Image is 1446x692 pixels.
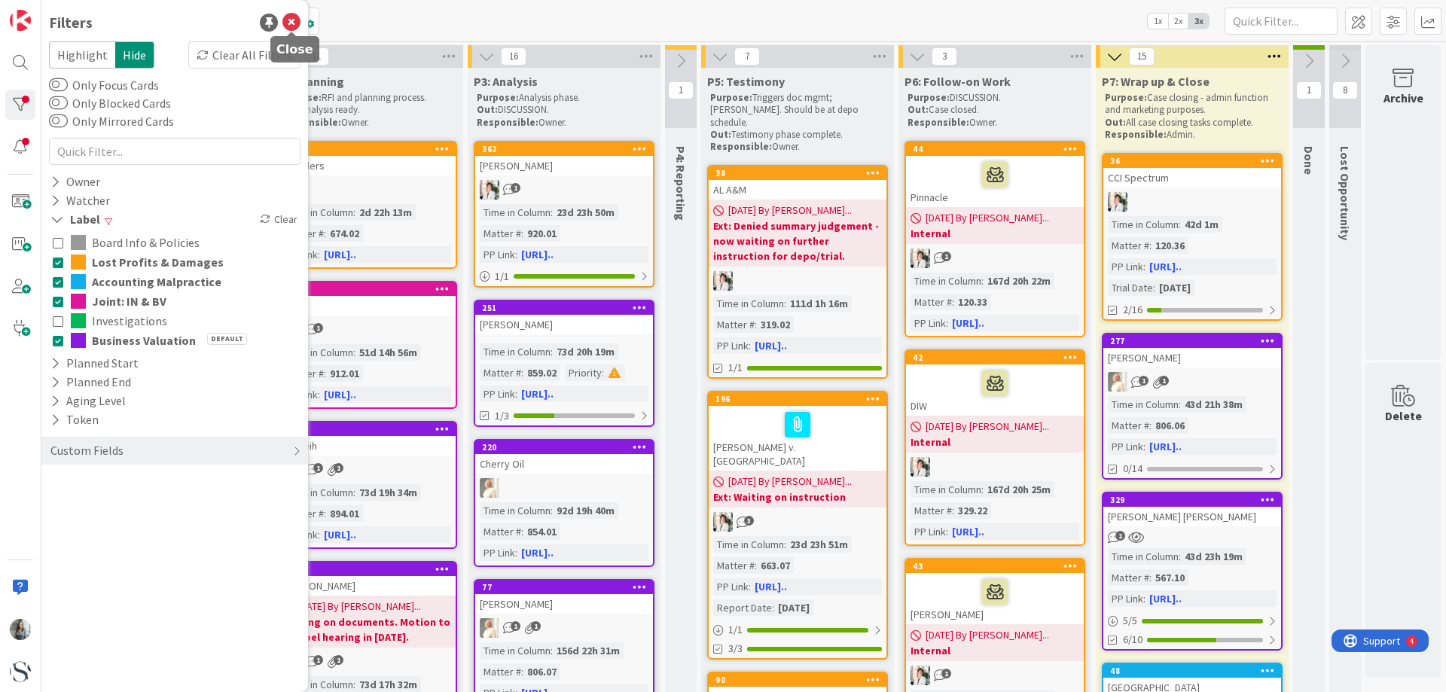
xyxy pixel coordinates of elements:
[913,561,1084,572] div: 43
[551,343,553,360] span: :
[1123,302,1142,318] span: 2/16
[53,233,297,252] button: Board Info & Policies
[1143,590,1146,607] span: :
[709,166,886,180] div: 38
[523,364,560,381] div: 859.02
[480,544,515,561] div: PP Link
[1155,279,1194,296] div: [DATE]
[10,619,31,640] img: LG
[92,233,200,252] span: Board Info & Policies
[728,474,852,489] span: [DATE] By [PERSON_NAME]...
[709,180,886,200] div: AL A&M
[906,573,1084,624] div: [PERSON_NAME]
[553,204,618,221] div: 23d 23h 50m
[475,301,653,315] div: 251
[749,337,751,354] span: :
[480,618,499,638] img: KS
[482,442,653,453] div: 220
[480,502,551,519] div: Time in Column
[92,291,166,311] span: Joint: IN & BV
[911,481,981,498] div: Time in Column
[1149,440,1182,453] a: [URL]..
[480,663,521,680] div: Matter #
[709,392,886,471] div: 196[PERSON_NAME] v. [GEOGRAPHIC_DATA]
[1123,632,1142,648] span: 6/10
[282,484,353,501] div: Time in Column
[49,112,174,130] label: Only Mirrored Cards
[954,294,991,310] div: 120.33
[952,502,954,519] span: :
[911,273,981,289] div: Time in Column
[905,349,1085,546] a: 42DIW[DATE] By [PERSON_NAME]...InternalKTTime in Column:167d 20h 25mMatter #:329.22PP Link:[URL]..
[1103,372,1281,392] div: KS
[324,225,326,242] span: :
[553,343,618,360] div: 73d 20h 19m
[285,564,456,575] div: 276
[906,248,1084,268] div: KT
[926,419,1049,434] span: [DATE] By [PERSON_NAME]...
[10,10,31,31] img: Visit kanbanzone.com
[285,284,456,294] div: 198
[474,300,654,427] a: 251[PERSON_NAME]Time in Column:73d 20h 19mMatter #:859.02Priority:PP Link:[URL]..1/3
[480,642,551,659] div: Time in Column
[324,528,356,541] a: [URL]..
[1103,493,1281,507] div: 329
[755,316,757,333] span: :
[709,406,886,471] div: [PERSON_NAME] v. [GEOGRAPHIC_DATA]
[1149,417,1152,434] span: :
[1149,260,1182,273] a: [URL]..
[1103,334,1281,348] div: 277
[715,394,886,404] div: 196
[278,562,456,576] div: 276
[475,441,653,474] div: 220Cherry Oil
[278,282,456,316] div: 198Galt
[709,673,886,687] div: 90
[521,225,523,242] span: :
[1110,495,1281,505] div: 329
[1159,376,1169,386] span: 1
[355,344,421,361] div: 51d 14h 56m
[911,523,946,540] div: PP Link
[523,225,560,242] div: 920.01
[1108,396,1179,413] div: Time in Column
[1108,548,1179,565] div: Time in Column
[480,364,521,381] div: Matter #
[926,627,1049,643] span: [DATE] By [PERSON_NAME]...
[495,408,509,424] span: 1/3
[553,502,618,519] div: 92d 19h 40m
[278,576,456,596] div: [PERSON_NAME]
[531,621,541,631] span: 1
[278,180,456,200] div: KT
[1103,334,1281,367] div: 277[PERSON_NAME]
[353,344,355,361] span: :
[744,516,754,526] span: 3
[713,295,784,312] div: Time in Column
[911,294,952,310] div: Matter #
[282,614,451,645] b: Waiting on documents. Motion to Compel hearing in [DATE].
[475,441,653,454] div: 220
[278,142,456,156] div: 435
[482,582,653,593] div: 77
[757,316,794,333] div: 319.02
[49,76,159,94] label: Only Focus Cards
[728,203,852,218] span: [DATE] By [PERSON_NAME]...
[946,523,948,540] span: :
[1152,237,1188,254] div: 120.36
[713,512,733,532] img: KT
[515,386,517,402] span: :
[713,536,784,553] div: Time in Column
[282,344,353,361] div: Time in Column
[326,365,363,382] div: 912.01
[49,94,171,112] label: Only Blocked Cards
[278,652,456,672] div: KS
[911,315,946,331] div: PP Link
[475,315,653,334] div: [PERSON_NAME]
[515,246,517,263] span: :
[906,364,1084,416] div: DIW
[53,331,297,350] button: Business ValuationDefault
[313,323,323,333] span: 1
[285,424,456,434] div: 252
[757,557,794,574] div: 663.07
[713,218,882,264] b: Ext: Denied summary judgement - now waiting on further instruction for depo/trial.
[707,391,888,660] a: 196[PERSON_NAME] v. [GEOGRAPHIC_DATA][DATE] By [PERSON_NAME]...Ext: Waiting on instructionKTTime ...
